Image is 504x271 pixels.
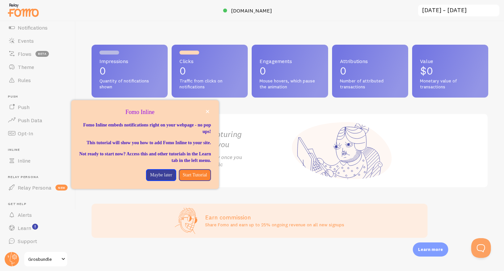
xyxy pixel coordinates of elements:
a: Notifications [4,21,72,34]
p: Not ready to start now? Access this and other tutorials in the Learn tab in the left menu. [79,151,211,164]
span: Notifications [18,24,48,31]
span: Push Data [18,117,42,124]
p: 0 [99,66,160,76]
p: It will be ready once you get some traffic [186,153,290,169]
span: new [55,185,68,191]
svg: <p>Watch New Feature Tutorials!</p> [32,224,38,230]
span: Value [420,58,480,64]
span: Alerts [18,212,32,218]
a: Push Data [4,114,72,127]
span: $0 [420,64,433,77]
span: Flows [18,51,31,57]
div: Fomo Inline [71,100,219,189]
span: beta [35,51,49,57]
a: Alerts [4,208,72,221]
span: Relay Persona [18,184,52,191]
h3: Earn commission [205,214,344,221]
p: Start Tutorial [183,172,207,178]
button: Maybe later [146,169,176,181]
span: Impressions [99,58,160,64]
button: close, [204,108,211,115]
span: Mouse hovers, which pause the animation [260,78,320,90]
a: Events [4,34,72,47]
span: Inline [18,157,31,164]
p: Learn more [418,246,443,253]
span: Support [18,238,37,244]
a: Relay Persona new [4,181,72,194]
span: Get Help [8,202,72,206]
span: Inline [8,148,72,152]
a: Theme [4,60,72,74]
span: Opt-In [18,130,33,137]
span: Monetary value of transactions [420,78,480,90]
p: 0 [260,66,320,76]
div: Learn more [413,242,448,257]
a: Rules [4,74,72,87]
span: Events [18,37,34,44]
span: Grosbundle [28,255,59,263]
span: Push [8,95,72,99]
img: fomo-relay-logo-orange.svg [7,2,40,18]
span: Push [18,104,30,110]
p: 0 [179,66,240,76]
span: Quantity of notifications shown [99,78,160,90]
a: Push [4,101,72,114]
p: Fomo Inline [79,108,211,117]
span: Theme [18,64,34,70]
a: Grosbundle [24,251,68,267]
h2: We're capturing data for you [186,129,290,149]
span: Rules [18,77,31,83]
p: Share Fomo and earn up to 25% ongoing revenue on all new signups [205,221,344,228]
p: 0 [340,66,400,76]
span: Traffic from clicks on notifications [179,78,240,90]
span: Engagements [260,58,320,64]
a: Opt-In [4,127,72,140]
span: Learn [18,225,31,231]
button: Start Tutorial [179,169,211,181]
span: Relay Persona [8,175,72,179]
a: Inline [4,154,72,167]
p: This tutorial will show you how to add Fomo Inline to your site. [79,140,211,146]
span: Number of attributed transactions [340,78,400,90]
a: Flows beta [4,47,72,60]
span: Clicks [179,58,240,64]
p: Maybe later [150,172,172,178]
span: Attributions [340,58,400,64]
a: Learn [4,221,72,235]
p: Fomo Inline embeds notifications right on your webpage - no pop ups! [79,122,211,135]
iframe: Help Scout Beacon - Open [471,238,491,258]
a: Support [4,235,72,248]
